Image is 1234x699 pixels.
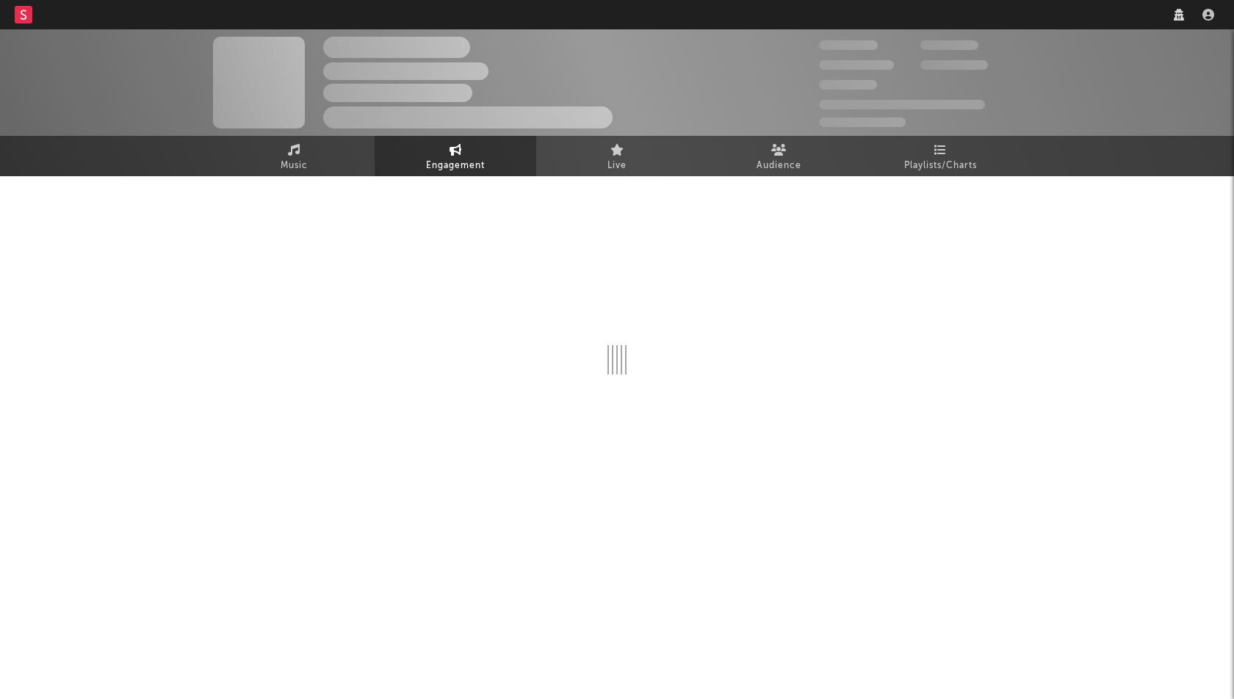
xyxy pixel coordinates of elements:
[819,40,878,50] span: 300 000
[859,136,1021,176] a: Playlists/Charts
[819,60,894,70] span: 50 000 000
[698,136,859,176] a: Audience
[920,40,978,50] span: 100 000
[536,136,698,176] a: Live
[819,100,985,109] span: 50 000 000 Monthly Listeners
[375,136,536,176] a: Engagement
[607,157,627,175] span: Live
[920,60,988,70] span: 1 000 000
[281,157,308,175] span: Music
[213,136,375,176] a: Music
[819,117,906,127] span: Jump Score: 85.0
[426,157,485,175] span: Engagement
[819,80,877,90] span: 100 000
[757,157,801,175] span: Audience
[904,157,977,175] span: Playlists/Charts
